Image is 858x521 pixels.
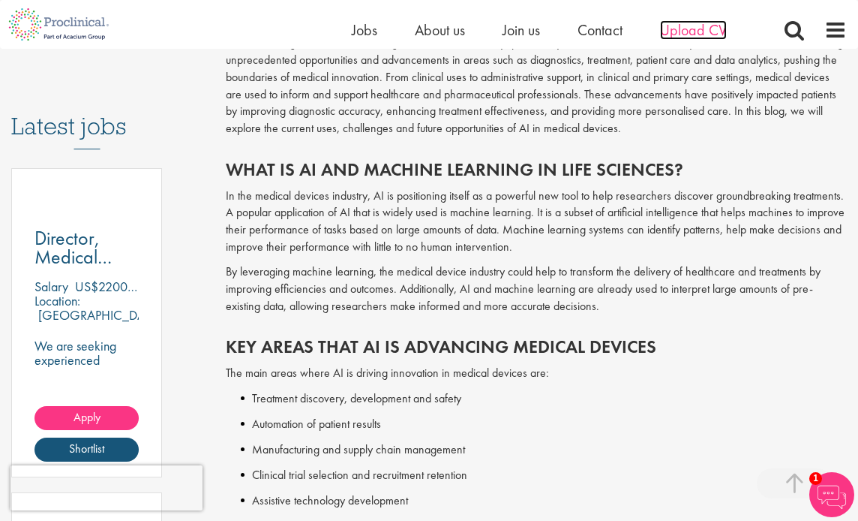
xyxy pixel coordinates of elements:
[11,76,162,149] h3: Latest jobs
[34,438,139,462] a: Shortlist
[809,472,822,485] span: 1
[34,229,139,267] a: Director, Medical Writing
[352,20,377,40] a: Jobs
[10,465,202,510] iframe: reCAPTCHA
[241,466,847,484] li: Clinical trial selection and recruitment retention
[241,492,847,510] li: Assistive technology development
[660,20,727,40] a: Upload CV
[415,20,465,40] a: About us
[241,390,847,408] li: Treatment discovery, development and safety
[34,225,112,288] span: Director, Medical Writing
[75,278,463,295] p: US$220000.00 - US$250000.00 per annum + Highly Competitive Salary
[502,20,540,40] a: Join us
[226,365,847,382] p: The main areas where AI is driving innovation in medical devices are:
[34,406,139,430] a: Apply
[73,409,100,425] span: Apply
[226,160,847,179] h2: What is AI and machine learning in life sciences?
[34,292,80,309] span: Location:
[226,264,847,315] p: By leveraging machine learning, the medical device industry could help to transform the delivery ...
[226,188,847,256] p: In the medical devices industry, AI is positioning itself as a powerful new tool to help research...
[34,339,139,438] p: We are seeking experienced Regulatory Medical Writers to join our client, a dynamic and growing b...
[34,306,166,338] p: [GEOGRAPHIC_DATA], [GEOGRAPHIC_DATA]
[241,441,847,459] li: Manufacturing and supply chain management
[577,20,622,40] a: Contact
[241,415,847,433] li: Automation of patient results
[226,337,847,357] h2: Key Areas That AI Is Advancing Medical Devices
[226,35,847,137] p: Artificial Intelligence (AI) is reforming the healthcare industry, particularly the medical devic...
[34,278,68,295] span: Salary
[809,472,854,517] img: Chatbot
